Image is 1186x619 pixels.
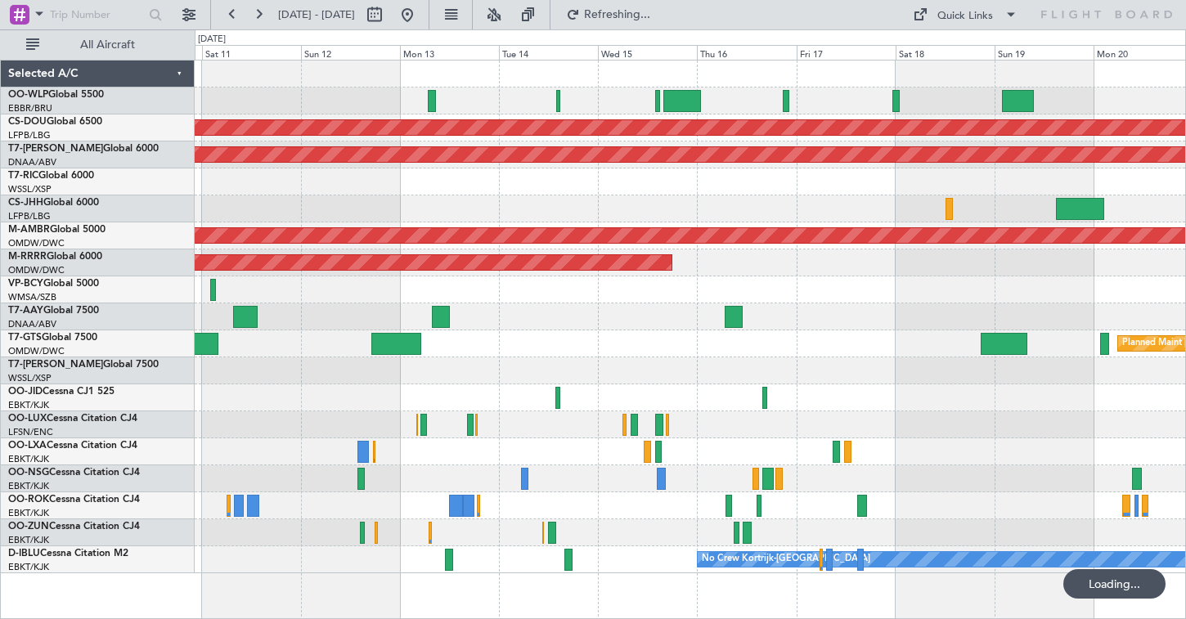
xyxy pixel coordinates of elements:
[8,198,99,208] a: CS-JHHGlobal 6000
[8,225,106,235] a: M-AMBRGlobal 5000
[8,237,65,249] a: OMDW/DWC
[8,549,128,558] a: D-IBLUCessna Citation M2
[8,495,140,505] a: OO-ROKCessna Citation CJ4
[8,333,97,343] a: T7-GTSGlobal 7500
[797,45,896,60] div: Fri 17
[8,210,51,222] a: LFPB/LBG
[400,45,499,60] div: Mon 13
[8,264,65,276] a: OMDW/DWC
[8,225,50,235] span: M-AMBR
[8,306,43,316] span: T7-AAY
[702,547,870,572] div: No Crew Kortrijk-[GEOGRAPHIC_DATA]
[937,8,993,25] div: Quick Links
[8,90,48,100] span: OO-WLP
[8,117,47,127] span: CS-DOU
[1063,569,1166,599] div: Loading...
[8,441,137,451] a: OO-LXACessna Citation CJ4
[8,360,159,370] a: T7-[PERSON_NAME]Global 7500
[8,291,56,303] a: WMSA/SZB
[8,453,49,465] a: EBKT/KJK
[8,117,102,127] a: CS-DOUGlobal 6500
[301,45,400,60] div: Sun 12
[559,2,657,28] button: Refreshing...
[18,32,177,58] button: All Aircraft
[8,345,65,357] a: OMDW/DWC
[995,45,1094,60] div: Sun 19
[8,534,49,546] a: EBKT/KJK
[8,129,51,141] a: LFPB/LBG
[8,372,52,384] a: WSSL/XSP
[583,9,652,20] span: Refreshing...
[8,306,99,316] a: T7-AAYGlobal 7500
[8,252,47,262] span: M-RRRR
[8,90,104,100] a: OO-WLPGlobal 5500
[8,144,159,154] a: T7-[PERSON_NAME]Global 6000
[198,33,226,47] div: [DATE]
[8,102,52,114] a: EBBR/BRU
[8,468,140,478] a: OO-NSGCessna Citation CJ4
[8,156,56,168] a: DNAA/ABV
[8,399,49,411] a: EBKT/KJK
[8,279,99,289] a: VP-BCYGlobal 5000
[8,414,137,424] a: OO-LUXCessna Citation CJ4
[8,561,49,573] a: EBKT/KJK
[8,183,52,195] a: WSSL/XSP
[202,45,301,60] div: Sat 11
[8,441,47,451] span: OO-LXA
[8,252,102,262] a: M-RRRRGlobal 6000
[8,495,49,505] span: OO-ROK
[278,7,355,22] span: [DATE] - [DATE]
[8,171,38,181] span: T7-RIC
[598,45,697,60] div: Wed 15
[697,45,796,60] div: Thu 16
[8,279,43,289] span: VP-BCY
[8,522,49,532] span: OO-ZUN
[8,468,49,478] span: OO-NSG
[8,333,42,343] span: T7-GTS
[8,387,43,397] span: OO-JID
[8,522,140,532] a: OO-ZUNCessna Citation CJ4
[8,144,103,154] span: T7-[PERSON_NAME]
[499,45,598,60] div: Tue 14
[8,426,53,438] a: LFSN/ENC
[8,507,49,519] a: EBKT/KJK
[8,171,94,181] a: T7-RICGlobal 6000
[43,39,173,51] span: All Aircraft
[8,318,56,330] a: DNAA/ABV
[8,549,40,558] span: D-IBLU
[50,2,144,27] input: Trip Number
[8,414,47,424] span: OO-LUX
[8,480,49,492] a: EBKT/KJK
[8,198,43,208] span: CS-JHH
[8,387,115,397] a: OO-JIDCessna CJ1 525
[905,2,1026,28] button: Quick Links
[8,360,103,370] span: T7-[PERSON_NAME]
[896,45,995,60] div: Sat 18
